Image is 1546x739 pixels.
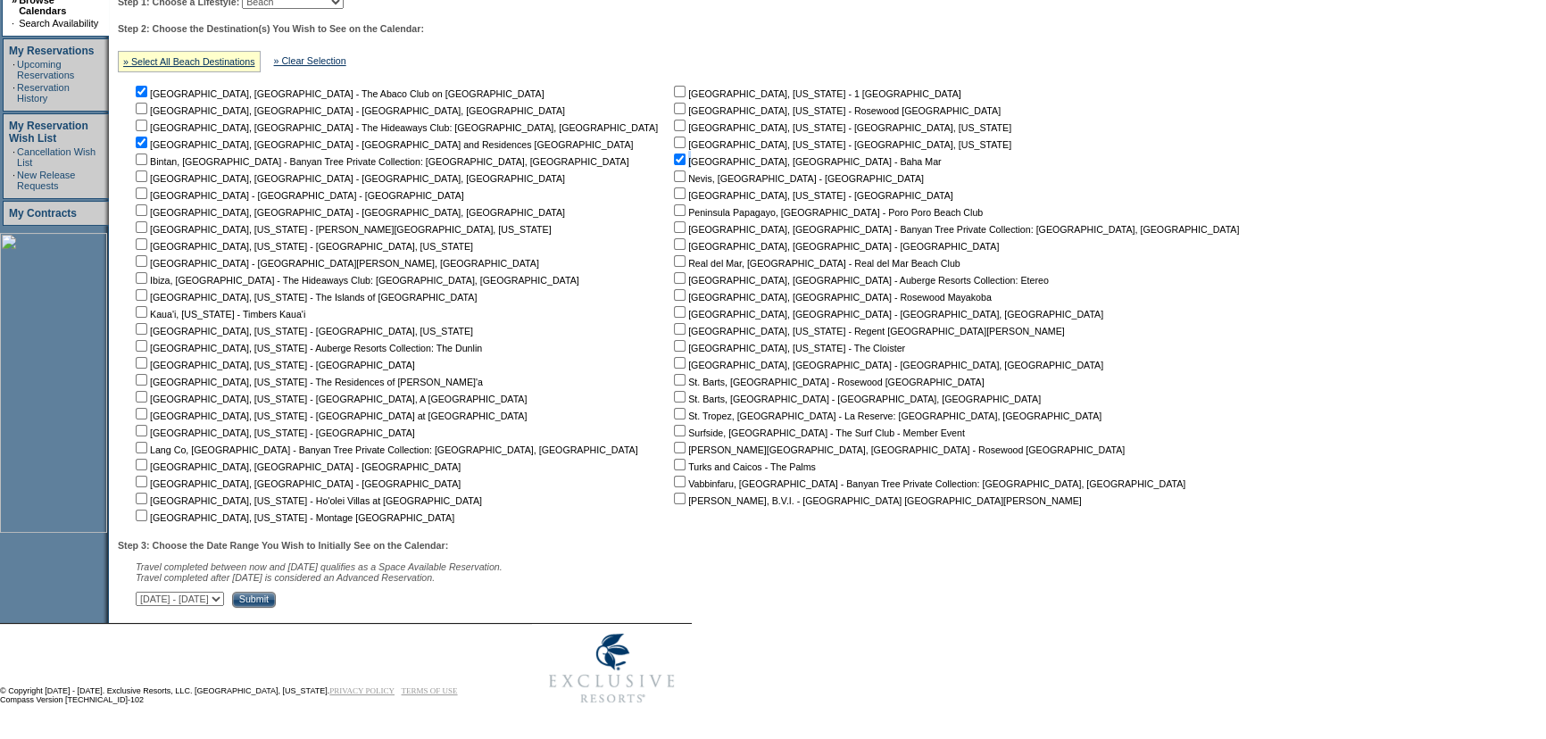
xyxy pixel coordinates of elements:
[532,624,692,713] img: Exclusive Resorts
[132,190,464,201] nobr: [GEOGRAPHIC_DATA] - [GEOGRAPHIC_DATA] - [GEOGRAPHIC_DATA]
[670,105,1001,116] nobr: [GEOGRAPHIC_DATA], [US_STATE] - Rosewood [GEOGRAPHIC_DATA]
[132,258,539,269] nobr: [GEOGRAPHIC_DATA] - [GEOGRAPHIC_DATA][PERSON_NAME], [GEOGRAPHIC_DATA]
[670,207,983,218] nobr: Peninsula Papagayo, [GEOGRAPHIC_DATA] - Poro Poro Beach Club
[670,292,992,303] nobr: [GEOGRAPHIC_DATA], [GEOGRAPHIC_DATA] - Rosewood Mayakoba
[12,146,15,168] td: ·
[670,139,1011,150] nobr: [GEOGRAPHIC_DATA], [US_STATE] - [GEOGRAPHIC_DATA], [US_STATE]
[132,105,565,116] nobr: [GEOGRAPHIC_DATA], [GEOGRAPHIC_DATA] - [GEOGRAPHIC_DATA], [GEOGRAPHIC_DATA]
[402,686,458,695] a: TERMS OF USE
[132,444,638,455] nobr: Lang Co, [GEOGRAPHIC_DATA] - Banyan Tree Private Collection: [GEOGRAPHIC_DATA], [GEOGRAPHIC_DATA]
[132,139,633,150] nobr: [GEOGRAPHIC_DATA], [GEOGRAPHIC_DATA] - [GEOGRAPHIC_DATA] and Residences [GEOGRAPHIC_DATA]
[670,190,953,201] nobr: [GEOGRAPHIC_DATA], [US_STATE] - [GEOGRAPHIC_DATA]
[670,326,1065,336] nobr: [GEOGRAPHIC_DATA], [US_STATE] - Regent [GEOGRAPHIC_DATA][PERSON_NAME]
[12,82,15,104] td: ·
[12,59,15,80] td: ·
[670,394,1041,404] nobr: St. Barts, [GEOGRAPHIC_DATA] - [GEOGRAPHIC_DATA], [GEOGRAPHIC_DATA]
[132,275,579,286] nobr: Ibiza, [GEOGRAPHIC_DATA] - The Hideaways Club: [GEOGRAPHIC_DATA], [GEOGRAPHIC_DATA]
[123,56,255,67] a: » Select All Beach Destinations
[670,377,984,387] nobr: St. Barts, [GEOGRAPHIC_DATA] - Rosewood [GEOGRAPHIC_DATA]
[12,170,15,191] td: ·
[9,120,88,145] a: My Reservation Wish List
[17,82,70,104] a: Reservation History
[17,59,74,80] a: Upcoming Reservations
[132,512,454,523] nobr: [GEOGRAPHIC_DATA], [US_STATE] - Montage [GEOGRAPHIC_DATA]
[132,156,629,167] nobr: Bintan, [GEOGRAPHIC_DATA] - Banyan Tree Private Collection: [GEOGRAPHIC_DATA], [GEOGRAPHIC_DATA]
[670,88,961,99] nobr: [GEOGRAPHIC_DATA], [US_STATE] - 1 [GEOGRAPHIC_DATA]
[136,572,435,583] nobr: Travel completed after [DATE] is considered an Advanced Reservation.
[670,461,816,472] nobr: Turks and Caicos - The Palms
[12,18,17,29] td: ·
[132,411,527,421] nobr: [GEOGRAPHIC_DATA], [US_STATE] - [GEOGRAPHIC_DATA] at [GEOGRAPHIC_DATA]
[670,444,1125,455] nobr: [PERSON_NAME][GEOGRAPHIC_DATA], [GEOGRAPHIC_DATA] - Rosewood [GEOGRAPHIC_DATA]
[132,207,565,218] nobr: [GEOGRAPHIC_DATA], [GEOGRAPHIC_DATA] - [GEOGRAPHIC_DATA], [GEOGRAPHIC_DATA]
[136,561,503,572] span: Travel completed between now and [DATE] qualifies as a Space Available Reservation.
[19,18,98,29] a: Search Availability
[118,540,448,551] b: Step 3: Choose the Date Range You Wish to Initially See on the Calendar:
[670,309,1103,320] nobr: [GEOGRAPHIC_DATA], [GEOGRAPHIC_DATA] - [GEOGRAPHIC_DATA], [GEOGRAPHIC_DATA]
[132,241,473,252] nobr: [GEOGRAPHIC_DATA], [US_STATE] - [GEOGRAPHIC_DATA], [US_STATE]
[132,394,527,404] nobr: [GEOGRAPHIC_DATA], [US_STATE] - [GEOGRAPHIC_DATA], A [GEOGRAPHIC_DATA]
[670,360,1103,370] nobr: [GEOGRAPHIC_DATA], [GEOGRAPHIC_DATA] - [GEOGRAPHIC_DATA], [GEOGRAPHIC_DATA]
[9,207,77,220] a: My Contracts
[118,23,424,34] b: Step 2: Choose the Destination(s) You Wish to See on the Calendar:
[9,45,94,57] a: My Reservations
[670,495,1082,506] nobr: [PERSON_NAME], B.V.I. - [GEOGRAPHIC_DATA] [GEOGRAPHIC_DATA][PERSON_NAME]
[132,224,552,235] nobr: [GEOGRAPHIC_DATA], [US_STATE] - [PERSON_NAME][GEOGRAPHIC_DATA], [US_STATE]
[274,55,346,66] a: » Clear Selection
[670,241,999,252] nobr: [GEOGRAPHIC_DATA], [GEOGRAPHIC_DATA] - [GEOGRAPHIC_DATA]
[132,428,415,438] nobr: [GEOGRAPHIC_DATA], [US_STATE] - [GEOGRAPHIC_DATA]
[670,173,924,184] nobr: Nevis, [GEOGRAPHIC_DATA] - [GEOGRAPHIC_DATA]
[670,258,960,269] nobr: Real del Mar, [GEOGRAPHIC_DATA] - Real del Mar Beach Club
[670,156,941,167] nobr: [GEOGRAPHIC_DATA], [GEOGRAPHIC_DATA] - Baha Mar
[132,478,461,489] nobr: [GEOGRAPHIC_DATA], [GEOGRAPHIC_DATA] - [GEOGRAPHIC_DATA]
[670,428,965,438] nobr: Surfside, [GEOGRAPHIC_DATA] - The Surf Club - Member Event
[132,122,658,133] nobr: [GEOGRAPHIC_DATA], [GEOGRAPHIC_DATA] - The Hideaways Club: [GEOGRAPHIC_DATA], [GEOGRAPHIC_DATA]
[132,292,477,303] nobr: [GEOGRAPHIC_DATA], [US_STATE] - The Islands of [GEOGRAPHIC_DATA]
[329,686,395,695] a: PRIVACY POLICY
[132,360,415,370] nobr: [GEOGRAPHIC_DATA], [US_STATE] - [GEOGRAPHIC_DATA]
[132,377,483,387] nobr: [GEOGRAPHIC_DATA], [US_STATE] - The Residences of [PERSON_NAME]'a
[670,224,1239,235] nobr: [GEOGRAPHIC_DATA], [GEOGRAPHIC_DATA] - Banyan Tree Private Collection: [GEOGRAPHIC_DATA], [GEOGRA...
[132,173,565,184] nobr: [GEOGRAPHIC_DATA], [GEOGRAPHIC_DATA] - [GEOGRAPHIC_DATA], [GEOGRAPHIC_DATA]
[670,122,1011,133] nobr: [GEOGRAPHIC_DATA], [US_STATE] - [GEOGRAPHIC_DATA], [US_STATE]
[670,411,1101,421] nobr: St. Tropez, [GEOGRAPHIC_DATA] - La Reserve: [GEOGRAPHIC_DATA], [GEOGRAPHIC_DATA]
[17,170,75,191] a: New Release Requests
[132,326,473,336] nobr: [GEOGRAPHIC_DATA], [US_STATE] - [GEOGRAPHIC_DATA], [US_STATE]
[132,88,544,99] nobr: [GEOGRAPHIC_DATA], [GEOGRAPHIC_DATA] - The Abaco Club on [GEOGRAPHIC_DATA]
[132,343,482,353] nobr: [GEOGRAPHIC_DATA], [US_STATE] - Auberge Resorts Collection: The Dunlin
[17,146,96,168] a: Cancellation Wish List
[670,478,1185,489] nobr: Vabbinfaru, [GEOGRAPHIC_DATA] - Banyan Tree Private Collection: [GEOGRAPHIC_DATA], [GEOGRAPHIC_DATA]
[132,495,482,506] nobr: [GEOGRAPHIC_DATA], [US_STATE] - Ho'olei Villas at [GEOGRAPHIC_DATA]
[670,275,1049,286] nobr: [GEOGRAPHIC_DATA], [GEOGRAPHIC_DATA] - Auberge Resorts Collection: Etereo
[232,592,276,608] input: Submit
[132,461,461,472] nobr: [GEOGRAPHIC_DATA], [GEOGRAPHIC_DATA] - [GEOGRAPHIC_DATA]
[132,309,305,320] nobr: Kaua'i, [US_STATE] - Timbers Kaua'i
[670,343,905,353] nobr: [GEOGRAPHIC_DATA], [US_STATE] - The Cloister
